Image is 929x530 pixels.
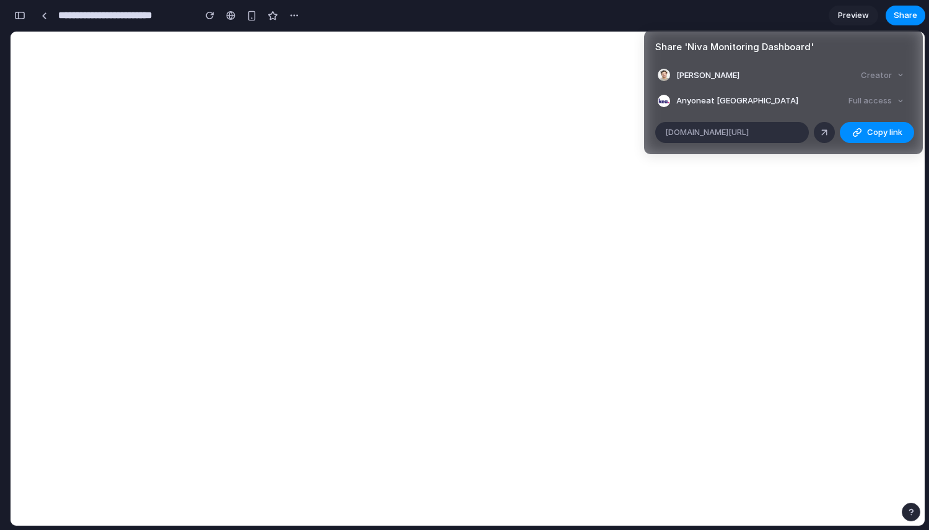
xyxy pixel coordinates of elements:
span: Anyone at [GEOGRAPHIC_DATA] [676,95,798,107]
button: Copy link [840,122,914,143]
span: [PERSON_NAME] [676,69,739,82]
div: [DOMAIN_NAME][URL] [655,122,809,143]
span: Copy link [867,126,902,139]
h4: Share ' Niva Monitoring Dashboard ' [655,40,912,54]
span: [DOMAIN_NAME][URL] [665,126,749,139]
